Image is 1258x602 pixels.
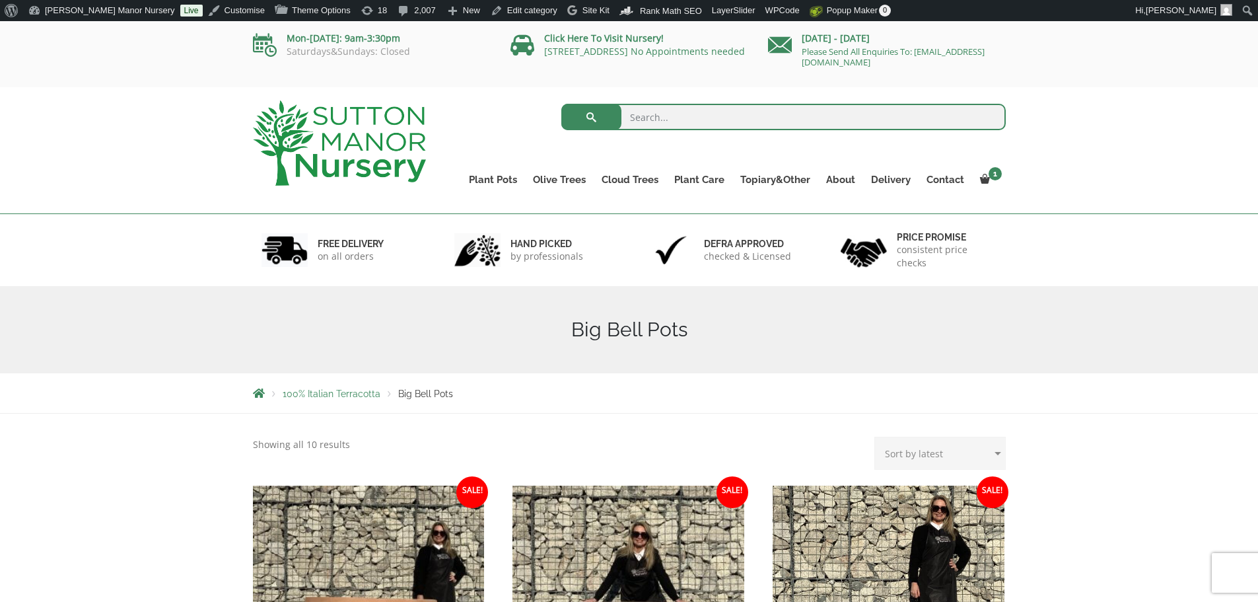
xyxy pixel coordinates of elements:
span: Sale! [456,476,488,508]
a: Plant Care [666,170,732,189]
p: checked & Licensed [704,250,791,263]
h6: hand picked [510,238,583,250]
p: consistent price checks [897,243,997,270]
a: Olive Trees [525,170,594,189]
img: 4.jpg [841,230,887,270]
span: 1 [989,167,1002,180]
nav: Breadcrumbs [253,388,1006,398]
span: Sale! [977,476,1008,508]
h6: Price promise [897,231,997,243]
select: Shop order [874,437,1006,470]
h6: Defra approved [704,238,791,250]
a: 100% Italian Terracotta [283,389,380,399]
a: [STREET_ADDRESS] No Appointments needed [544,45,745,57]
p: on all orders [318,250,384,263]
a: Delivery [863,170,919,189]
a: Plant Pots [461,170,525,189]
a: Contact [919,170,972,189]
p: by professionals [510,250,583,263]
a: Please Send All Enquiries To: [EMAIL_ADDRESS][DOMAIN_NAME] [802,46,985,68]
p: Showing all 10 results [253,437,350,453]
span: Rank Math SEO [640,6,702,16]
a: Topiary&Other [732,170,818,189]
p: [DATE] - [DATE] [768,30,1006,46]
img: 2.jpg [454,233,501,267]
a: Click Here To Visit Nursery! [544,32,664,44]
p: Mon-[DATE]: 9am-3:30pm [253,30,491,46]
a: 1 [972,170,1006,189]
a: Cloud Trees [594,170,666,189]
span: Big Bell Pots [398,389,453,399]
a: Live [180,5,203,17]
span: 0 [879,5,891,17]
a: About [818,170,863,189]
h1: Big Bell Pots [253,318,1006,342]
h6: FREE DELIVERY [318,238,384,250]
img: logo [253,100,426,186]
p: Saturdays&Sundays: Closed [253,46,491,57]
span: [PERSON_NAME] [1146,5,1216,15]
img: 3.jpg [648,233,694,267]
span: Sale! [716,476,748,508]
span: Site Kit [582,5,610,15]
input: Search... [561,104,1006,130]
img: 1.jpg [262,233,308,267]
